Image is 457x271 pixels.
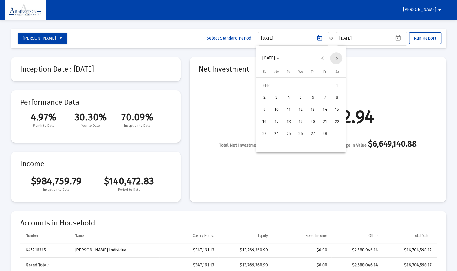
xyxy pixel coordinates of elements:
[331,104,343,116] button: 2025-02-15
[262,56,275,61] span: [DATE]
[335,70,339,74] span: Sa
[259,116,270,127] div: 16
[283,92,294,103] div: 4
[274,70,279,74] span: Mo
[283,128,295,140] button: 2025-02-25
[259,92,270,103] div: 2
[283,104,295,116] button: 2025-02-11
[298,70,303,74] span: We
[287,70,290,74] span: Tu
[307,116,319,128] button: 2025-02-20
[332,116,343,127] div: 22
[332,104,343,115] div: 15
[311,70,314,74] span: Th
[320,92,330,103] div: 7
[295,92,306,103] div: 5
[332,80,343,91] div: 1
[283,104,294,115] div: 11
[259,128,271,140] button: 2025-02-23
[295,116,306,127] div: 19
[307,129,318,139] div: 27
[271,92,283,104] button: 2025-02-03
[271,92,282,103] div: 3
[307,104,319,116] button: 2025-02-13
[331,116,343,128] button: 2025-02-22
[330,52,342,64] button: Next month
[307,104,318,115] div: 13
[283,129,294,139] div: 25
[319,128,331,140] button: 2025-02-28
[320,129,330,139] div: 28
[319,104,331,116] button: 2025-02-14
[271,104,283,116] button: 2025-02-10
[307,92,319,104] button: 2025-02-06
[271,128,283,140] button: 2025-02-24
[259,104,270,115] div: 9
[331,80,343,92] button: 2025-02-01
[295,104,306,115] div: 12
[295,104,307,116] button: 2025-02-12
[271,116,283,128] button: 2025-02-17
[271,116,282,127] div: 17
[319,116,331,128] button: 2025-02-21
[283,92,295,104] button: 2025-02-04
[332,92,343,103] div: 8
[307,92,318,103] div: 6
[283,116,295,128] button: 2025-02-18
[271,129,282,139] div: 24
[317,52,329,64] button: Previous month
[320,104,330,115] div: 14
[320,116,330,127] div: 21
[307,128,319,140] button: 2025-02-27
[295,128,307,140] button: 2025-02-26
[259,129,270,139] div: 23
[259,116,271,128] button: 2025-02-16
[283,116,294,127] div: 18
[258,52,284,64] button: Choose month and year
[295,92,307,104] button: 2025-02-05
[271,104,282,115] div: 10
[323,70,326,74] span: Fr
[259,80,331,92] td: FEB
[295,129,306,139] div: 26
[331,92,343,104] button: 2025-02-08
[319,92,331,104] button: 2025-02-07
[263,70,266,74] span: Su
[259,104,271,116] button: 2025-02-09
[295,116,307,128] button: 2025-02-19
[259,92,271,104] button: 2025-02-02
[307,116,318,127] div: 20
